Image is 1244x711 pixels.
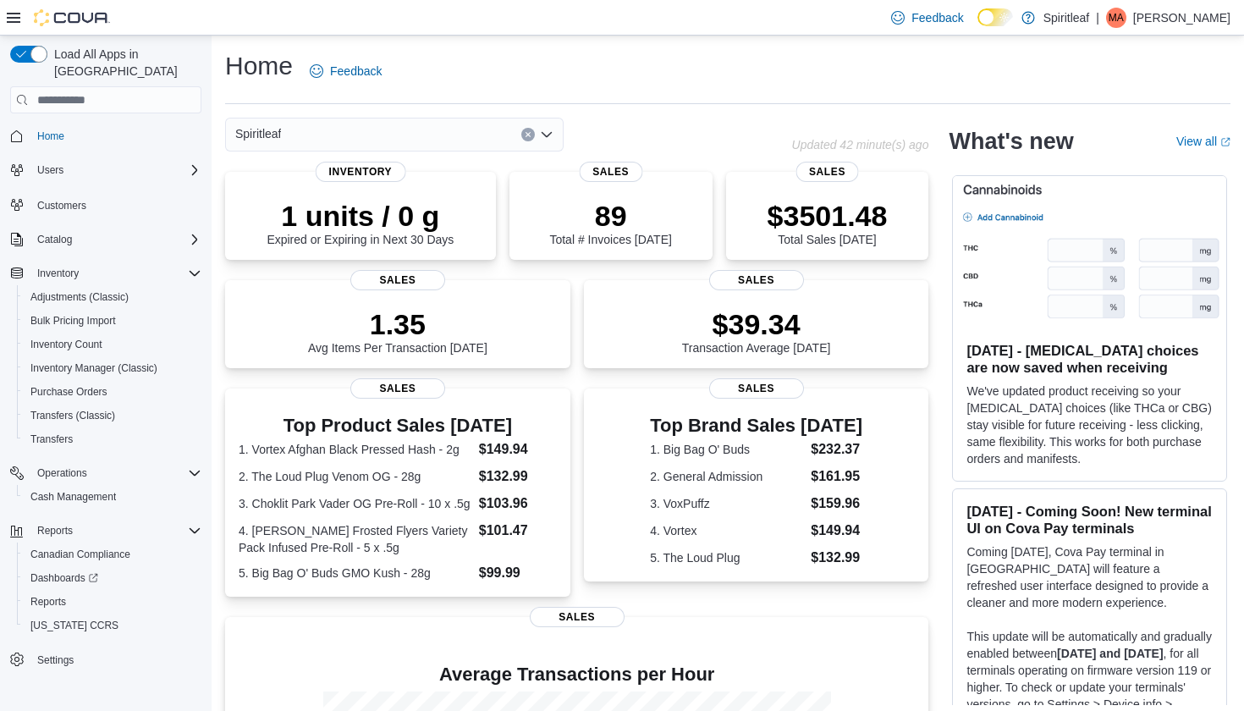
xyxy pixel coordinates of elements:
[30,263,85,284] button: Inventory
[24,287,201,307] span: Adjustments (Classic)
[239,468,472,485] dt: 2. The Loud Plug Venom OG - 28g
[3,124,208,148] button: Home
[966,503,1213,537] h3: [DATE] - Coming Soon! New terminal UI on Cova Pay terminals
[24,568,201,588] span: Dashboards
[3,192,208,217] button: Customers
[709,270,804,290] span: Sales
[239,664,915,685] h4: Average Transactions per Hour
[17,485,208,509] button: Cash Management
[650,441,804,458] dt: 1. Big Bag O' Buds
[30,521,201,541] span: Reports
[884,1,970,35] a: Feedback
[24,334,109,355] a: Inventory Count
[650,416,862,436] h3: Top Brand Sales [DATE]
[24,382,201,402] span: Purchase Orders
[1096,8,1099,28] p: |
[30,619,118,632] span: [US_STATE] CCRS
[3,461,208,485] button: Operations
[24,487,201,507] span: Cash Management
[24,358,164,378] a: Inventory Manager (Classic)
[30,548,130,561] span: Canadian Compliance
[17,404,208,427] button: Transfers (Classic)
[650,549,804,566] dt: 5. The Loud Plug
[24,311,201,331] span: Bulk Pricing Import
[768,199,888,233] p: $3501.48
[37,267,79,280] span: Inventory
[911,9,963,26] span: Feedback
[530,607,625,627] span: Sales
[37,233,72,246] span: Catalog
[1043,8,1089,28] p: Spiritleaf
[225,49,293,83] h1: Home
[30,463,201,483] span: Operations
[308,307,487,355] div: Avg Items Per Transaction [DATE]
[650,468,804,485] dt: 2. General Admission
[479,521,557,541] dd: $101.47
[24,568,105,588] a: Dashboards
[17,543,208,566] button: Canadian Compliance
[24,429,201,449] span: Transfers
[17,427,208,451] button: Transfers
[30,229,79,250] button: Catalog
[30,196,93,216] a: Customers
[24,592,73,612] a: Reports
[1220,137,1230,147] svg: External link
[682,307,831,355] div: Transaction Average [DATE]
[17,333,208,356] button: Inventory Count
[479,493,557,514] dd: $103.96
[709,378,804,399] span: Sales
[30,649,201,670] span: Settings
[17,356,208,380] button: Inventory Manager (Classic)
[24,615,125,636] a: [US_STATE] CCRS
[768,199,888,246] div: Total Sales [DATE]
[24,592,201,612] span: Reports
[30,263,201,284] span: Inventory
[977,8,1013,26] input: Dark Mode
[3,262,208,285] button: Inventory
[316,162,406,182] span: Inventory
[239,416,557,436] h3: Top Product Sales [DATE]
[479,439,557,460] dd: $149.94
[30,290,129,304] span: Adjustments (Classic)
[37,466,87,480] span: Operations
[521,128,535,141] button: Clear input
[30,361,157,375] span: Inventory Manager (Classic)
[308,307,487,341] p: 1.35
[1133,8,1230,28] p: [PERSON_NAME]
[30,409,115,422] span: Transfers (Classic)
[3,158,208,182] button: Users
[1176,135,1230,148] a: View allExternal link
[949,128,1073,155] h2: What's new
[17,614,208,637] button: [US_STATE] CCRS
[267,199,454,246] div: Expired or Expiring in Next 30 Days
[17,285,208,309] button: Adjustments (Classic)
[811,521,862,541] dd: $149.94
[3,228,208,251] button: Catalog
[37,524,73,537] span: Reports
[30,229,201,250] span: Catalog
[1106,8,1126,28] div: Michael A
[24,405,201,426] span: Transfers (Classic)
[549,199,671,246] div: Total # Invoices [DATE]
[34,9,110,26] img: Cova
[650,522,804,539] dt: 4. Vortex
[30,571,98,585] span: Dashboards
[24,334,201,355] span: Inventory Count
[350,270,445,290] span: Sales
[966,383,1213,467] p: We've updated product receiving so your [MEDICAL_DATA] choices (like THCa or CBG) stay visible fo...
[1109,8,1124,28] span: MA
[811,439,862,460] dd: $232.37
[30,433,73,446] span: Transfers
[795,162,859,182] span: Sales
[24,287,135,307] a: Adjustments (Classic)
[579,162,642,182] span: Sales
[966,342,1213,376] h3: [DATE] - [MEDICAL_DATA] choices are now saved when receiving
[37,130,64,143] span: Home
[350,378,445,399] span: Sales
[966,543,1213,611] p: Coming [DATE], Cova Pay terminal in [GEOGRAPHIC_DATA] will feature a refreshed user interface des...
[239,441,472,458] dt: 1. Vortex Afghan Black Pressed Hash - 2g
[30,385,107,399] span: Purchase Orders
[24,382,114,402] a: Purchase Orders
[24,544,137,565] a: Canadian Compliance
[47,46,201,80] span: Load All Apps in [GEOGRAPHIC_DATA]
